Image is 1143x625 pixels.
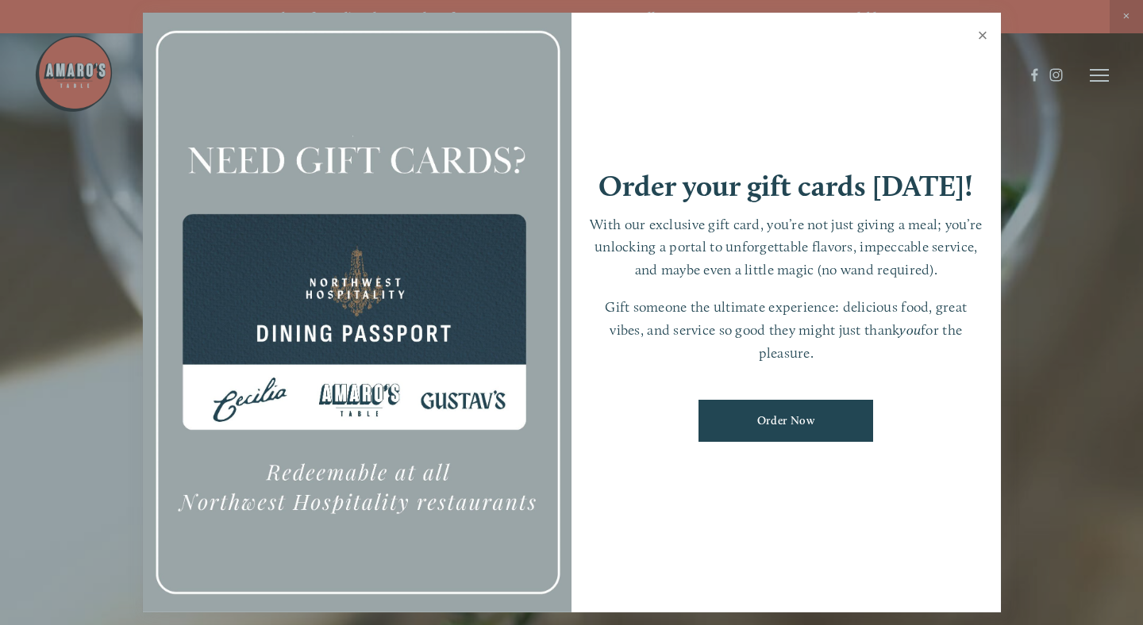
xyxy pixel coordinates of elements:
h1: Order your gift cards [DATE]! [598,171,973,201]
p: Gift someone the ultimate experience: delicious food, great vibes, and service so good they might... [587,296,985,364]
a: Close [968,15,999,59]
a: Order Now [698,400,873,442]
p: With our exclusive gift card, you’re not just giving a meal; you’re unlocking a portal to unforge... [587,213,985,282]
em: you [899,321,921,338]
